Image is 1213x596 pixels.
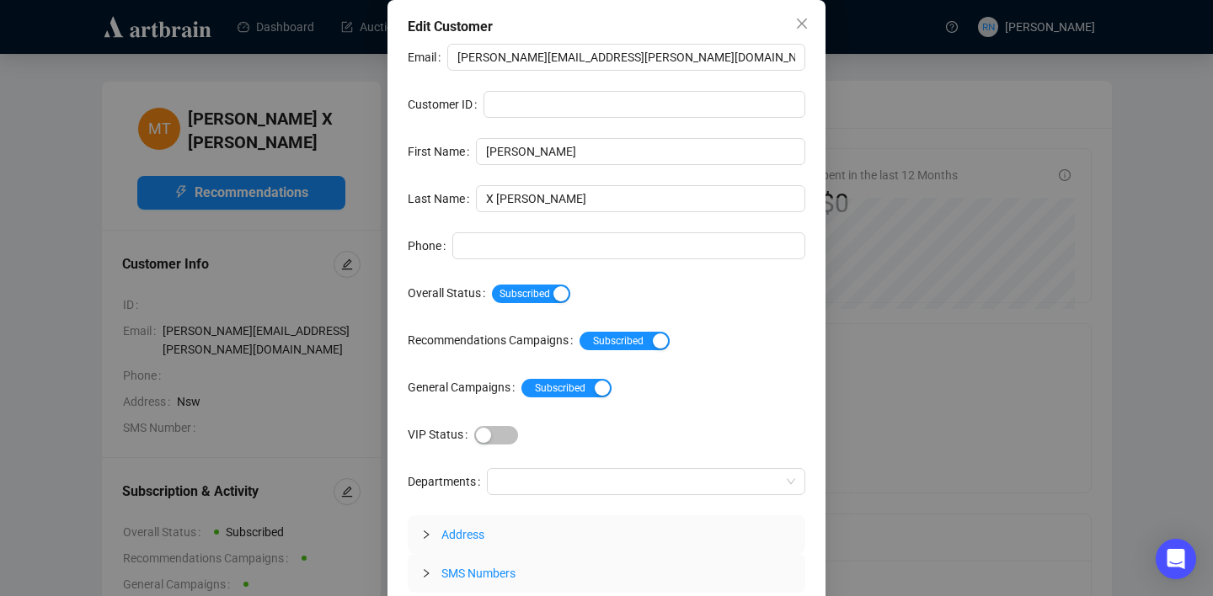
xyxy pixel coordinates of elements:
label: VIP Status [408,421,474,448]
label: General Campaigns [408,374,521,401]
input: Email [447,44,805,71]
input: Phone [452,232,805,259]
span: close [795,17,809,30]
div: SMS Numbers [408,554,805,593]
div: Address [408,515,805,554]
input: Last Name [476,185,805,212]
label: First Name [408,138,476,165]
div: Open Intercom Messenger [1156,539,1196,579]
label: Recommendations Campaigns [408,327,580,354]
span: collapsed [421,568,431,578]
button: General Campaigns [521,379,612,397]
label: Customer ID [408,91,484,118]
input: Customer ID [484,91,805,118]
button: Recommendations Campaigns [580,332,670,350]
div: Edit Customer [408,17,805,37]
button: VIP Status [474,426,518,444]
span: SMS Numbers [441,567,516,580]
input: First Name [476,138,805,165]
label: Phone [408,232,452,259]
label: Overall Status [408,279,492,306]
label: Departments [408,468,487,495]
button: Overall Status [492,285,570,303]
button: Close [788,10,815,37]
label: Email [408,44,447,71]
span: Address [441,528,484,541]
label: Last Name [408,185,476,212]
span: collapsed [421,529,431,540]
